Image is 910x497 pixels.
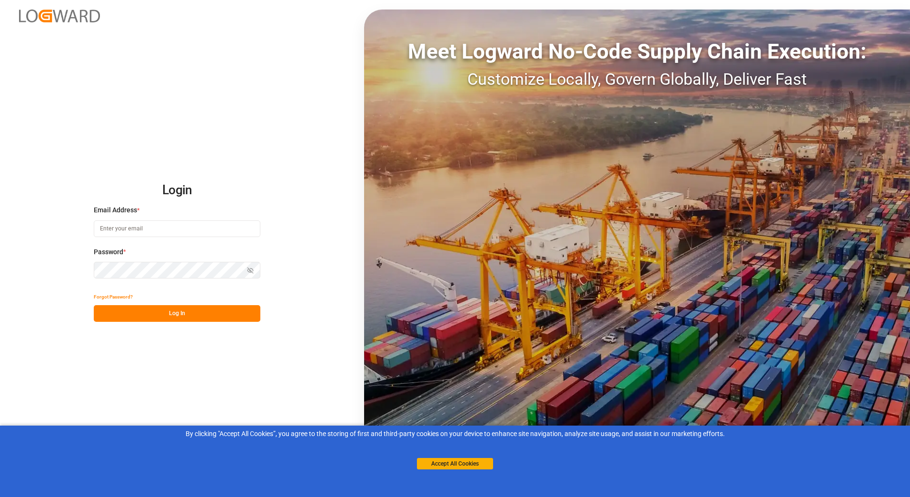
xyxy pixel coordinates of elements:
div: Meet Logward No-Code Supply Chain Execution: [364,36,910,67]
span: Password [94,247,123,257]
button: Log In [94,305,260,322]
div: By clicking "Accept All Cookies”, you agree to the storing of first and third-party cookies on yo... [7,429,903,439]
input: Enter your email [94,220,260,237]
div: Customize Locally, Govern Globally, Deliver Fast [364,67,910,91]
h2: Login [94,175,260,206]
img: Logward_new_orange.png [19,10,100,22]
span: Email Address [94,205,137,215]
button: Accept All Cookies [417,458,493,469]
button: Forgot Password? [94,288,133,305]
